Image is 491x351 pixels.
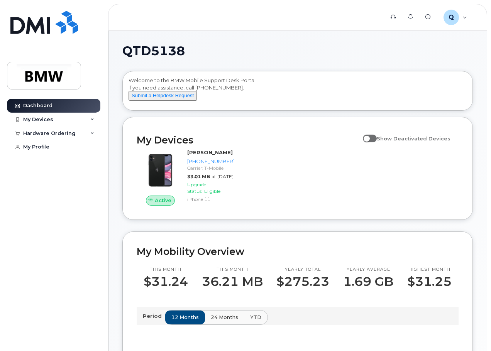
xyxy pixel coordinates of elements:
p: 36.21 MB [202,275,263,289]
span: Eligible [204,188,220,194]
span: 24 months [211,314,238,321]
input: Show Deactivated Devices [363,131,369,137]
span: Upgrade Status: [187,182,206,194]
button: Submit a Helpdesk Request [129,91,197,101]
p: This month [202,267,263,273]
p: This month [144,267,188,273]
img: iPhone_11.jpg [143,153,178,188]
span: YTD [250,314,261,321]
h2: My Devices [137,134,359,146]
p: $31.24 [144,275,188,289]
div: iPhone 11 [187,196,235,202]
a: Active[PERSON_NAME][PHONE_NUMBER]Carrier: T-Mobile33.01 MBat [DATE]Upgrade Status:EligibleiPhone 11 [137,149,238,206]
p: $275.23 [276,275,329,289]
div: Carrier: T-Mobile [187,165,235,171]
h2: My Mobility Overview [137,246,459,257]
p: 1.69 GB [343,275,393,289]
a: Submit a Helpdesk Request [129,92,197,98]
p: Yearly average [343,267,393,273]
iframe: Messenger Launcher [457,317,485,345]
div: [PHONE_NUMBER] [187,158,235,165]
div: Welcome to the BMW Mobile Support Desk Portal If you need assistance, call [PHONE_NUMBER]. [129,77,467,108]
span: 33.01 MB [187,174,210,179]
strong: [PERSON_NAME] [187,149,233,155]
span: QTD5138 [122,45,185,57]
span: Show Deactivated Devices [377,135,450,142]
p: $31.25 [407,275,452,289]
p: Yearly total [276,267,329,273]
p: Highest month [407,267,452,273]
span: Active [155,197,171,204]
span: at [DATE] [212,174,234,179]
p: Period [143,312,165,320]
